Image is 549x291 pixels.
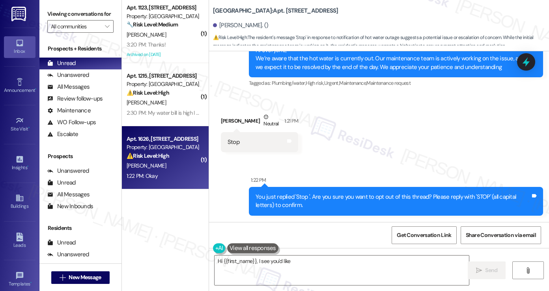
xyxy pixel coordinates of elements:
[127,172,158,179] div: 1:22 PM: Okay
[47,71,89,79] div: Unanswered
[468,261,506,279] button: Send
[221,113,298,132] div: [PERSON_NAME]
[213,7,338,15] b: [GEOGRAPHIC_DATA]: Apt. [STREET_ADDRESS]
[127,143,200,151] div: Property: [GEOGRAPHIC_DATA]
[215,256,469,285] textarea: Hi {{first_name}}, I see you'd like
[4,36,35,58] a: Inbox
[105,23,109,30] i: 
[249,77,543,89] div: Tagged as:
[60,274,65,281] i: 
[127,162,166,169] span: [PERSON_NAME]
[39,152,121,160] div: Prospects
[127,135,200,143] div: Apt. 1626, [STREET_ADDRESS]
[47,202,93,211] div: New Inbounds
[461,226,541,244] button: Share Conversation via email
[47,130,78,138] div: Escalate
[127,72,200,80] div: Apt. 1215, [STREET_ADDRESS]
[213,34,247,41] strong: ⚠️ Risk Level: High
[324,80,339,86] span: Urgent ,
[366,80,411,86] span: Maintenance request
[4,191,35,213] a: Buildings
[47,8,114,20] label: Viewing conversations for
[262,113,280,129] div: Neutral
[476,267,482,274] i: 
[47,118,96,127] div: WO Follow-ups
[30,280,32,285] span: •
[47,106,91,115] div: Maintenance
[47,239,76,247] div: Unread
[4,153,35,174] a: Insights •
[126,50,200,60] div: Archived on [DATE]
[47,167,89,175] div: Unanswered
[339,80,366,86] span: Maintenance ,
[127,41,166,48] div: 3:20 PM: Thanks!
[4,269,35,290] a: Templates •
[282,117,298,125] div: 1:21 PM
[127,99,166,106] span: [PERSON_NAME]
[272,80,306,86] span: Plumbing/water ,
[256,193,530,210] div: You just replied 'Stop '. Are you sure you want to opt out of this thread? Please reply with 'STO...
[39,45,121,53] div: Prospects + Residents
[35,86,36,92] span: •
[28,125,30,131] span: •
[47,95,103,103] div: Review follow-ups
[127,152,169,159] strong: ⚠️ Risk Level: High
[525,267,531,274] i: 
[127,89,169,96] strong: ⚠️ Risk Level: High
[47,262,90,270] div: All Messages
[213,34,549,50] span: : The resident's message 'Stop' in response to notification of hot water outage suggests a potent...
[127,21,178,28] strong: 🔧 Risk Level: Medium
[392,226,456,244] button: Get Conversation Link
[213,21,269,30] div: [PERSON_NAME]. ()
[39,224,121,232] div: Residents
[397,231,451,239] span: Get Conversation Link
[11,7,28,21] img: ResiDesk Logo
[127,31,166,38] span: [PERSON_NAME]
[127,80,200,88] div: Property: [GEOGRAPHIC_DATA]
[228,138,239,146] div: Stop
[4,114,35,135] a: Site Visit •
[69,273,101,282] span: New Message
[306,80,324,86] span: High risk ,
[127,12,200,21] div: Property: [GEOGRAPHIC_DATA]
[485,266,497,274] span: Send
[249,176,266,184] div: 1:22 PM
[51,20,101,33] input: All communities
[47,190,90,199] div: All Messages
[47,250,89,259] div: Unanswered
[256,46,530,71] div: Hi everyone, We’re aware that the hot water is currently out. Our maintenance team is actively wo...
[27,164,28,169] span: •
[51,271,110,284] button: New Message
[466,231,536,239] span: Share Conversation via email
[127,109,467,116] div: 2:30 PM: My water bill is high I understand the breakdown but the water sprinklers in my building...
[127,4,200,12] div: Apt. 1123, [STREET_ADDRESS]
[47,59,76,67] div: Unread
[47,179,76,187] div: Unread
[47,83,90,91] div: All Messages
[4,230,35,252] a: Leads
